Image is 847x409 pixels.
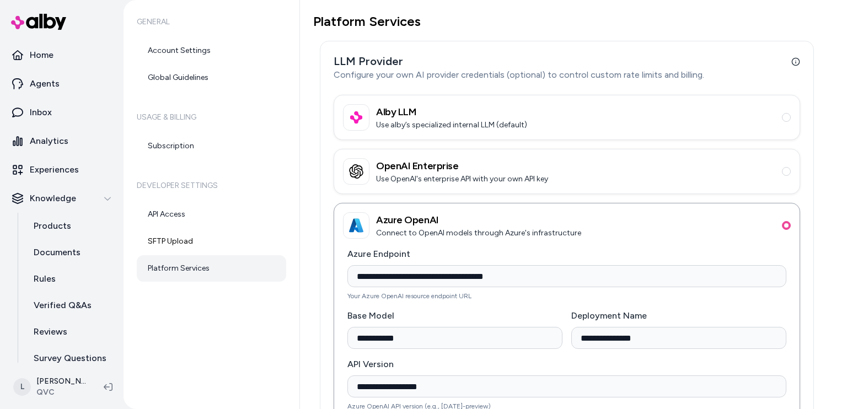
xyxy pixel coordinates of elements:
p: [PERSON_NAME] [36,376,86,387]
a: API Access [137,201,286,228]
p: Home [30,49,53,62]
h6: Developer Settings [137,170,286,201]
p: Use OpenAI's enterprise API with your own API key [376,174,548,185]
label: Deployment Name [571,310,647,321]
h6: Usage & Billing [137,102,286,133]
p: Reviews [34,325,67,338]
p: Inbox [30,106,52,119]
label: API Version [347,359,394,369]
p: Connect to OpenAI models through Azure's infrastructure [376,228,581,239]
p: Documents [34,246,81,259]
a: Survey Questions [23,345,119,372]
h3: Alby LLM [376,104,527,120]
h6: General [137,7,286,37]
a: Subscription [137,133,286,159]
img: alby Logo [11,14,66,30]
label: Base Model [347,310,394,321]
p: Rules [34,272,56,286]
h3: Azure OpenAI [376,212,581,228]
a: Platform Services [137,255,286,282]
p: Configure your own AI provider credentials (optional) to control custom rate limits and billing. [334,68,800,82]
p: Analytics [30,134,68,148]
p: Verified Q&As [34,299,92,312]
p: Experiences [30,163,79,176]
p: Products [34,219,71,233]
p: Agents [30,77,60,90]
p: Survey Questions [34,352,106,365]
a: Verified Q&As [23,292,119,319]
a: Products [23,213,119,239]
h3: LLM Provider [334,55,800,68]
a: Analytics [4,128,119,154]
a: Account Settings [137,37,286,64]
a: Documents [23,239,119,266]
a: Home [4,42,119,68]
a: SFTP Upload [137,228,286,255]
a: Rules [23,266,119,292]
button: Knowledge [4,185,119,212]
a: Experiences [4,157,119,183]
h1: Platform Services [313,13,821,30]
h3: OpenAI Enterprise [376,158,548,174]
p: Your Azure OpenAI resource endpoint URL [347,292,786,300]
button: L[PERSON_NAME]QVC [7,369,95,405]
p: Use alby’s specialized internal LLM (default) [376,120,527,131]
span: L [13,378,31,396]
label: Azure Endpoint [347,249,410,259]
a: Reviews [23,319,119,345]
a: Inbox [4,99,119,126]
a: Global Guidelines [137,64,286,91]
span: QVC [36,387,86,398]
p: Knowledge [30,192,76,205]
a: Agents [4,71,119,97]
